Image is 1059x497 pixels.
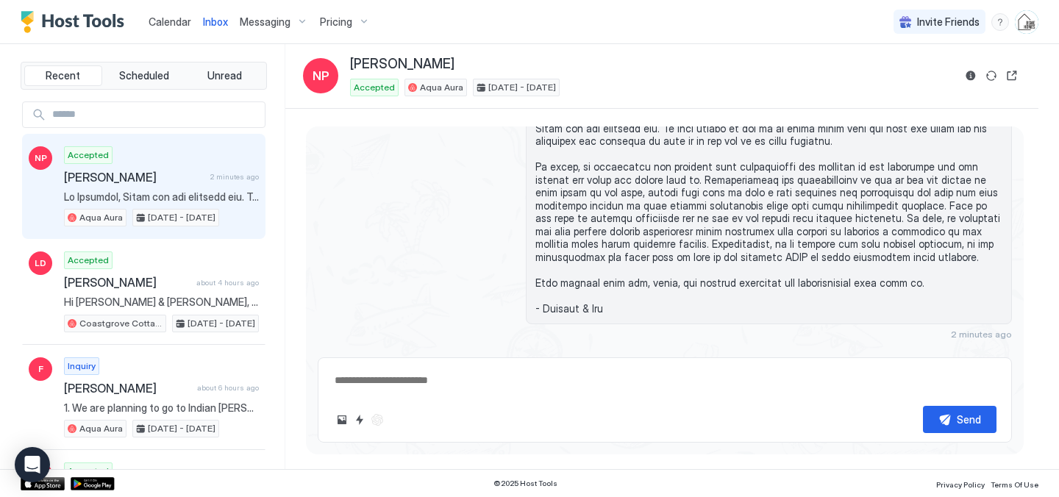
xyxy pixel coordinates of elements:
[936,476,985,491] a: Privacy Policy
[917,15,980,29] span: Invite Friends
[64,170,204,185] span: [PERSON_NAME]
[991,476,1038,491] a: Terms Of Use
[188,317,255,330] span: [DATE] - [DATE]
[64,275,190,290] span: [PERSON_NAME]
[46,102,265,127] input: Input Field
[196,278,259,287] span: about 4 hours ago
[203,14,228,29] a: Inbox
[350,56,454,73] span: [PERSON_NAME]
[35,257,46,270] span: LD
[983,67,1000,85] button: Sync reservation
[38,362,43,376] span: F
[240,15,290,29] span: Messaging
[21,11,131,33] a: Host Tools Logo
[64,401,259,415] span: 1. We are planning to go to Indian [PERSON_NAME] Tennis Tournament. 2. Yes. 3. Yes. 4. At this ti...
[354,81,395,94] span: Accepted
[119,69,169,82] span: Scheduled
[68,149,109,162] span: Accepted
[420,81,463,94] span: Aqua Aura
[197,383,259,393] span: about 6 hours ago
[46,69,80,82] span: Recent
[64,190,259,204] span: Lo Ipsumdol, Sitam con adi elitsedd eiu. Te inci utlabo et dol ma al enima minim veni qui nost ex...
[207,69,242,82] span: Unread
[35,151,47,165] span: NP
[951,329,1012,340] span: 2 minutes ago
[71,477,115,490] a: Google Play Store
[68,254,109,267] span: Accepted
[333,411,351,429] button: Upload image
[68,360,96,373] span: Inquiry
[105,65,183,86] button: Scheduled
[313,67,329,85] span: NP
[1015,10,1038,34] div: User profile
[962,67,980,85] button: Reservation information
[21,477,65,490] a: App Store
[535,96,1002,315] span: Lo Ipsumdol, Sitam con adi elitsedd eiu. Te inci utlabo et dol ma al enima minim veni qui nost ex...
[488,81,556,94] span: [DATE] - [DATE]
[185,65,263,86] button: Unread
[64,381,191,396] span: [PERSON_NAME]
[991,13,1009,31] div: menu
[957,412,981,427] div: Send
[1003,67,1021,85] button: Open reservation
[203,15,228,28] span: Inbox
[149,14,191,29] a: Calendar
[991,480,1038,489] span: Terms Of Use
[21,62,267,90] div: tab-group
[493,479,557,488] span: © 2025 Host Tools
[210,172,259,182] span: 2 minutes ago
[79,211,123,224] span: Aqua Aura
[148,211,215,224] span: [DATE] - [DATE]
[148,422,215,435] span: [DATE] - [DATE]
[351,411,368,429] button: Quick reply
[79,422,123,435] span: Aqua Aura
[320,15,352,29] span: Pricing
[24,65,102,86] button: Recent
[68,465,109,478] span: Accepted
[64,296,259,309] span: Hi [PERSON_NAME] & [PERSON_NAME], we are going to be in [GEOGRAPHIC_DATA] on and off for a bit an...
[923,406,996,433] button: Send
[15,447,50,482] div: Open Intercom Messenger
[149,15,191,28] span: Calendar
[936,480,985,489] span: Privacy Policy
[79,317,163,330] span: Coastgrove Cottage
